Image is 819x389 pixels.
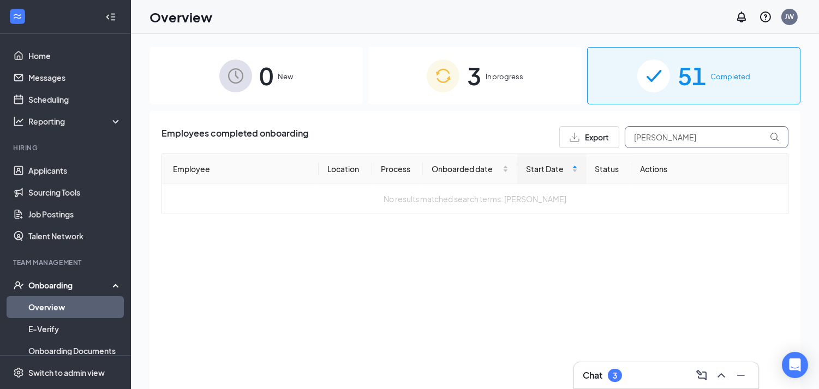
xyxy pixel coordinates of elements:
[13,258,119,267] div: Team Management
[372,154,423,184] th: Process
[759,10,772,23] svg: QuestionInfo
[28,89,122,110] a: Scheduling
[28,367,105,378] div: Switch to admin view
[559,126,619,148] button: Export
[28,296,122,318] a: Overview
[432,163,500,175] span: Onboarded date
[631,154,788,184] th: Actions
[678,57,706,95] span: 51
[13,367,24,378] svg: Settings
[12,11,23,22] svg: WorkstreamLogo
[13,116,24,127] svg: Analysis
[162,126,308,148] span: Employees completed onboarding
[710,71,750,82] span: Completed
[28,45,122,67] a: Home
[28,318,122,340] a: E-Verify
[28,225,122,247] a: Talent Network
[278,71,294,82] span: New
[260,57,274,95] span: 0
[695,369,708,382] svg: ComposeMessage
[693,367,710,384] button: ComposeMessage
[734,369,748,382] svg: Minimize
[715,369,728,382] svg: ChevronUp
[150,8,212,26] h1: Overview
[735,10,748,23] svg: Notifications
[28,181,122,203] a: Sourcing Tools
[28,160,122,181] a: Applicants
[486,71,523,82] span: In progress
[587,154,632,184] th: Status
[625,126,788,148] input: Search by Name, Job Posting, or Process
[28,67,122,89] a: Messages
[13,280,24,291] svg: UserCheck
[732,367,750,384] button: Minimize
[105,11,116,22] svg: Collapse
[162,184,788,214] td: No results matched search terms: [PERSON_NAME]
[423,154,517,184] th: Onboarded date
[785,12,794,21] div: JW
[162,154,319,184] th: Employee
[28,203,122,225] a: Job Postings
[585,133,609,141] span: Export
[583,369,602,381] h3: Chat
[782,352,808,378] div: Open Intercom Messenger
[613,371,617,380] div: 3
[467,57,481,95] span: 3
[319,154,372,184] th: Location
[28,340,122,362] a: Onboarding Documents
[526,163,569,175] span: Start Date
[13,143,119,152] div: Hiring
[28,116,122,127] div: Reporting
[713,367,730,384] button: ChevronUp
[28,280,112,291] div: Onboarding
